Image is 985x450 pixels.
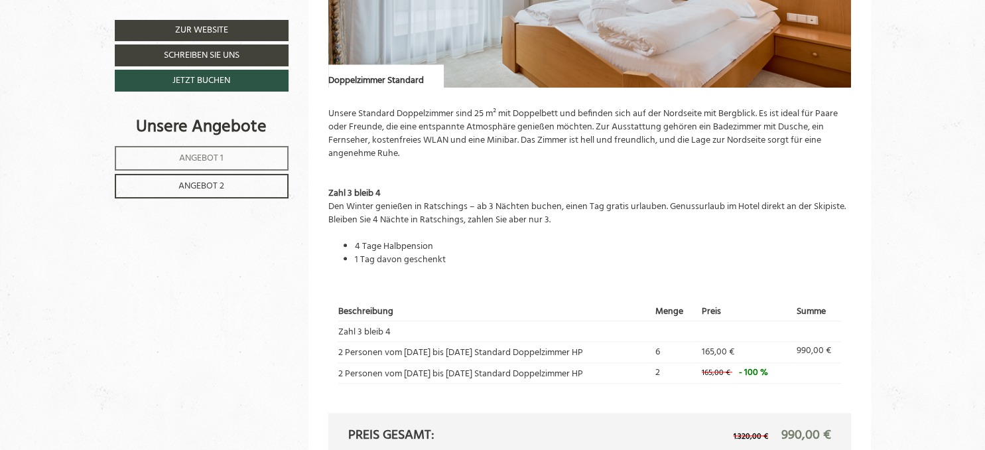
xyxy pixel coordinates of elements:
li: 4 Tage Halbpension [355,240,851,254]
div: Doppelzimmer Standard [328,64,444,88]
div: Preis gesamt: [338,426,590,445]
th: Preis [697,303,792,321]
li: 1 Tag davon geschenkt [355,254,851,267]
button: Senden [451,351,523,373]
td: 2 Personen vom [DATE] bis [DATE] Standard Doppelzimmer HP [338,362,651,383]
div: [DATE] [240,10,283,31]
td: 6 [651,342,697,362]
p: Unsere Standard Doppelzimmer sind 25 m² mit Doppelbett und befinden sich auf der Nordseite mit Be... [328,108,851,161]
td: Zahl 3 bleib 4 [338,321,651,341]
th: Menge [651,303,697,321]
small: 10:16 [20,60,182,68]
td: 990,00 € [792,342,841,362]
span: 1.320,00 € [734,430,768,443]
span: 990,00 € [781,425,831,446]
a: Schreiben Sie uns [115,44,289,66]
th: Beschreibung [338,303,651,321]
a: Zur Website [115,20,289,41]
div: Zahl 3 bleib 4 [328,187,851,200]
a: Jetzt buchen [115,70,289,92]
div: Berghotel Ratschings [20,38,182,47]
span: 165,00 € [702,344,734,360]
div: Den Winter genießen in Ratschings – ab 3 Nächten buchen, einen Tag gratis urlauben. Genussurlaub ... [328,200,851,227]
span: Angebot 2 [178,179,224,194]
div: Guten Tag, wie können wir Ihnen helfen? [10,35,188,71]
div: Unsere Angebote [115,115,289,139]
th: Summe [792,303,841,321]
td: 2 Personen vom [DATE] bis [DATE] Standard Doppelzimmer HP [338,342,651,362]
span: Angebot 1 [179,151,224,166]
span: - 100 % [739,365,768,380]
td: 2 [651,362,697,383]
span: 165,00 € [702,366,730,380]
